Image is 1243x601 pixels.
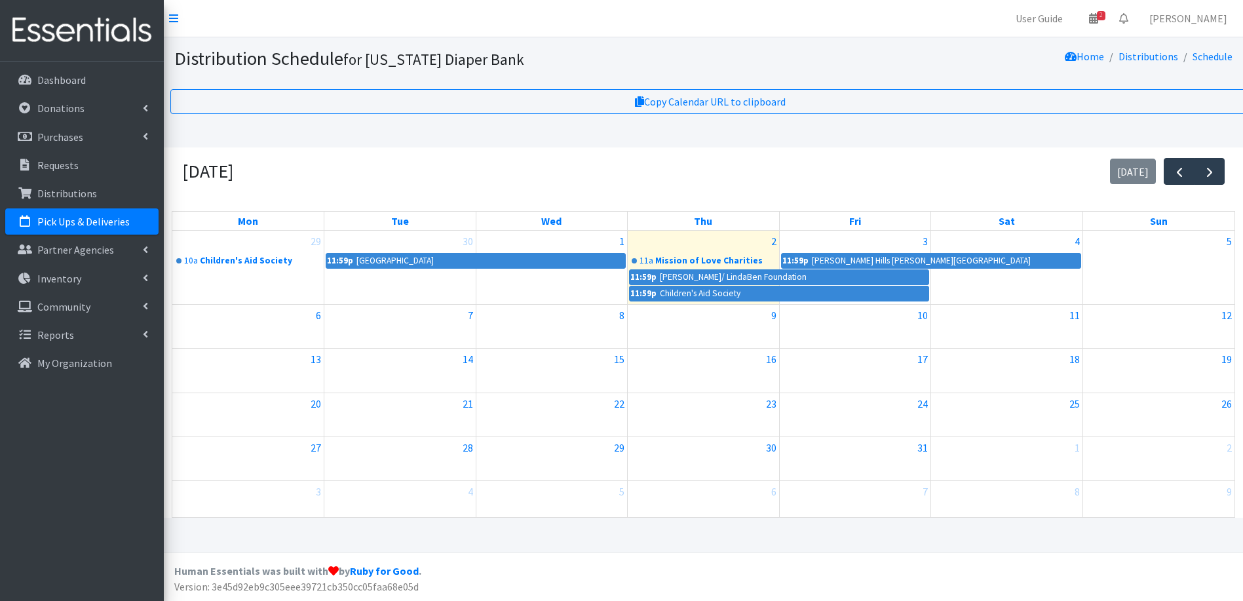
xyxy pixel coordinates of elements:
div: [PERSON_NAME]/ LindaBen Foundation [659,270,807,284]
td: October 7, 2025 [324,305,476,349]
td: October 8, 2025 [476,305,628,349]
p: Requests [37,159,79,172]
a: October 10, 2025 [915,305,930,326]
a: October 12, 2025 [1219,305,1234,326]
a: Dashboard [5,67,159,93]
a: Donations [5,95,159,121]
a: Monday [235,212,261,230]
td: November 6, 2025 [628,480,780,524]
td: October 31, 2025 [779,436,931,480]
a: September 29, 2025 [308,231,324,252]
a: November 3, 2025 [313,481,324,502]
a: October 30, 2025 [763,437,779,458]
a: Community [5,294,159,320]
a: November 4, 2025 [465,481,476,502]
a: November 1, 2025 [1072,437,1082,458]
td: October 4, 2025 [931,231,1083,305]
a: October 5, 2025 [1224,231,1234,252]
p: Partner Agencies [37,243,114,256]
a: Saturday [996,212,1018,230]
td: October 14, 2025 [324,349,476,393]
a: Tuesday [389,212,411,230]
td: October 20, 2025 [172,393,324,436]
a: [PERSON_NAME] [1139,5,1238,31]
a: October 24, 2025 [915,393,930,414]
a: 11:59p[PERSON_NAME] Hills [PERSON_NAME][GEOGRAPHIC_DATA] [781,253,1081,269]
a: October 17, 2025 [915,349,930,370]
a: Friday [847,212,864,230]
td: October 10, 2025 [779,305,931,349]
button: [DATE] [1110,159,1157,184]
a: November 2, 2025 [1224,437,1234,458]
a: My Organization [5,350,159,376]
td: October 18, 2025 [931,349,1083,393]
td: October 22, 2025 [476,393,628,436]
div: Mission of Love Charities [655,254,778,267]
a: November 5, 2025 [617,481,627,502]
div: 10a [184,254,198,267]
td: October 1, 2025 [476,231,628,305]
td: September 29, 2025 [172,231,324,305]
a: Schedule [1193,50,1233,63]
td: October 16, 2025 [628,349,780,393]
span: Version: 3e45d92eb9c305eee39721cb350cc05faa68e05d [174,580,419,593]
a: October 21, 2025 [460,393,476,414]
a: November 7, 2025 [920,481,930,502]
td: October 13, 2025 [172,349,324,393]
td: October 28, 2025 [324,436,476,480]
div: 11:59p [630,270,657,284]
td: November 9, 2025 [1082,480,1234,524]
a: Sunday [1147,212,1170,230]
td: October 3, 2025 [779,231,931,305]
a: Ruby for Good [350,564,419,577]
a: November 9, 2025 [1224,481,1234,502]
a: October 29, 2025 [611,437,627,458]
div: [GEOGRAPHIC_DATA] [356,254,434,268]
div: 11:59p [326,254,354,268]
a: October 15, 2025 [611,349,627,370]
td: November 4, 2025 [324,480,476,524]
p: My Organization [37,357,112,370]
a: 11:59pChildren's Aid Society [629,286,929,301]
a: September 30, 2025 [460,231,476,252]
td: October 11, 2025 [931,305,1083,349]
p: Purchases [37,130,83,144]
td: October 23, 2025 [628,393,780,436]
a: 11:59p[PERSON_NAME]/ LindaBen Foundation [629,269,929,285]
a: October 22, 2025 [611,393,627,414]
span: 2 [1097,11,1105,20]
td: October 6, 2025 [172,305,324,349]
a: 11:59p[GEOGRAPHIC_DATA] [326,253,626,269]
td: November 8, 2025 [931,480,1083,524]
a: Distributions [1119,50,1178,63]
td: October 12, 2025 [1082,305,1234,349]
td: October 24, 2025 [779,393,931,436]
td: November 2, 2025 [1082,436,1234,480]
a: October 31, 2025 [915,437,930,458]
div: Children's Aid Society [659,286,741,301]
a: October 27, 2025 [308,437,324,458]
p: Community [37,300,90,313]
td: October 15, 2025 [476,349,628,393]
td: November 1, 2025 [931,436,1083,480]
a: October 28, 2025 [460,437,476,458]
a: Requests [5,152,159,178]
a: October 4, 2025 [1072,231,1082,252]
div: [PERSON_NAME] Hills [PERSON_NAME][GEOGRAPHIC_DATA] [811,254,1031,268]
p: Pick Ups & Deliveries [37,215,130,228]
p: Inventory [37,272,81,285]
a: October 8, 2025 [617,305,627,326]
a: Partner Agencies [5,237,159,263]
a: November 6, 2025 [769,481,779,502]
a: Purchases [5,124,159,150]
a: October 16, 2025 [763,349,779,370]
a: October 26, 2025 [1219,393,1234,414]
small: for [US_STATE] Diaper Bank [343,50,524,69]
td: October 27, 2025 [172,436,324,480]
td: October 25, 2025 [931,393,1083,436]
a: October 11, 2025 [1067,305,1082,326]
a: Home [1065,50,1104,63]
td: November 3, 2025 [172,480,324,524]
a: October 1, 2025 [617,231,627,252]
div: 11a [640,254,653,267]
